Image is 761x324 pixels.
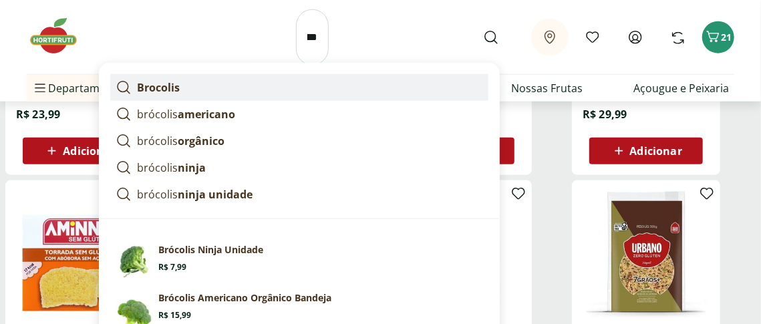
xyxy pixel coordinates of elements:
[137,133,224,149] p: brócolis
[178,134,224,148] strong: orgânico
[589,138,703,164] button: Adicionar
[633,80,729,96] a: Açougue e Peixaria
[483,29,515,45] button: Submit Search
[137,186,253,202] p: brócolis
[116,243,153,281] img: Brócolis Ninja Unidade
[630,146,682,156] span: Adicionar
[583,107,627,122] span: R$ 29,99
[63,146,115,156] span: Adicionar
[27,16,94,56] img: Hortifruti
[32,72,48,104] button: Menu
[702,21,734,53] button: Carrinho
[110,181,488,208] a: brócolisninja unidade
[158,291,331,305] p: Brócolis Americano Orgânico Bandeja
[32,72,128,104] span: Departamentos
[110,101,488,128] a: brócolisamericano
[137,160,206,176] p: brócolis
[110,74,488,101] a: Brocolis
[16,107,60,122] span: R$ 23,99
[16,191,143,318] img: Torrada Abóbora Sem Glúten Zero Lactose E Zero Açúcar Aminna Caixa 90G
[158,243,263,257] p: Brócolis Ninja Unidade
[721,31,732,43] span: 21
[296,9,329,65] input: search
[178,107,235,122] strong: americano
[511,80,583,96] a: Nossas Frutas
[110,154,488,181] a: brócolisninja
[137,106,235,122] p: brócolis
[23,138,136,164] button: Adicionar
[178,160,206,175] strong: ninja
[110,238,488,286] a: Brócolis Ninja UnidadeBrócolis Ninja UnidadeR$ 7,99
[158,262,186,273] span: R$ 7,99
[110,128,488,154] a: brócolisorgânico
[137,80,180,95] strong: Brocolis
[158,310,191,321] span: R$ 15,99
[583,191,710,318] img: Arroz 7 Grãos com feijão Azuki e semente abóbora Urbano 500g
[178,187,253,202] strong: ninja unidade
